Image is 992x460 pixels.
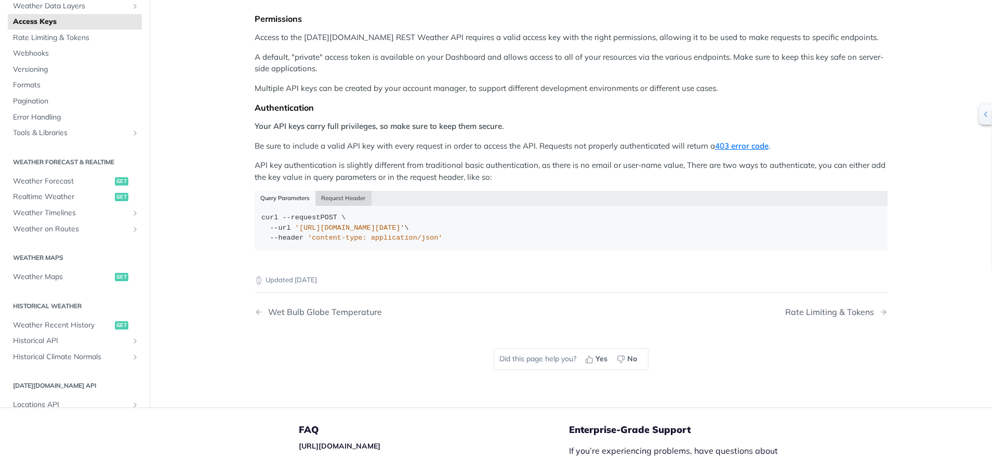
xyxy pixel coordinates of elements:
a: 403 error code [715,141,769,151]
button: Show subpages for Tools & Libraries [131,129,139,137]
a: Formats [8,77,142,93]
span: '[URL][DOMAIN_NAME][DATE]' [295,224,405,232]
button: No [613,351,643,367]
button: Show subpages for Weather on Routes [131,225,139,233]
a: Access Keys [8,14,142,30]
a: Weather Mapsget [8,269,142,285]
button: Request Header [315,191,372,205]
p: Access to the [DATE][DOMAIN_NAME] REST Weather API requires a valid access key with the right per... [255,32,888,44]
button: Show subpages for Historical Climate Normals [131,353,139,361]
span: Error Handling [13,112,139,123]
p: A default, "private" access token is available on your Dashboard and allows access to all of your... [255,51,888,75]
strong: Your API keys carry full privileges, so make sure to keep them secure. [255,121,504,131]
button: Yes [581,351,613,367]
a: Tools & LibrariesShow subpages for Tools & Libraries [8,125,142,141]
span: Yes [596,353,607,364]
span: 'content-type: application/json' [308,234,442,242]
a: Error Handling [8,110,142,125]
span: Formats [13,80,139,90]
a: Versioning [8,62,142,77]
p: API key authentication is slightly different from traditional basic authentication, as there is n... [255,160,888,183]
span: Historical Climate Normals [13,352,128,362]
div: Permissions [255,14,888,24]
span: --url [270,224,291,232]
div: Did this page help you? [494,348,649,370]
span: Weather on Routes [13,224,128,234]
span: get [115,193,128,201]
span: Webhooks [13,48,139,59]
div: POST \ \ [261,213,880,243]
a: Weather on RoutesShow subpages for Weather on Routes [8,221,142,237]
span: Access Keys [13,17,139,27]
span: --request [283,214,321,221]
a: Historical Climate NormalsShow subpages for Historical Climate Normals [8,349,142,365]
span: Weather Data Layers [13,1,128,11]
span: Weather Forecast [13,176,112,187]
span: Tools & Libraries [13,128,128,138]
a: Historical APIShow subpages for Historical API [8,333,142,349]
span: Historical API [13,336,128,346]
button: Show subpages for Weather Data Layers [131,2,139,10]
span: curl [261,214,278,221]
p: Multiple API keys can be created by your account manager, to support different development enviro... [255,83,888,95]
h2: Weather Maps [8,253,142,262]
span: --header [270,234,303,242]
span: Weather Timelines [13,208,128,218]
h2: Weather Forecast & realtime [8,157,142,167]
a: Weather Forecastget [8,174,142,189]
span: get [115,321,128,330]
a: Realtime Weatherget [8,189,142,205]
a: Rate Limiting & Tokens [8,30,142,46]
button: Show subpages for Weather Timelines [131,209,139,217]
a: Pagination [8,94,142,109]
button: Show subpages for Locations API [131,401,139,409]
a: Previous Page: Wet Bulb Globe Temperature [255,307,526,317]
h5: FAQ [299,424,569,436]
div: Authentication [255,102,888,113]
span: get [115,273,128,281]
a: Webhooks [8,46,142,61]
span: Pagination [13,96,139,107]
span: Weather Maps [13,272,112,282]
span: Locations API [13,400,128,410]
span: get [115,177,128,186]
span: Realtime Weather [13,192,112,202]
button: Show subpages for Historical API [131,337,139,345]
a: Weather Recent Historyget [8,318,142,333]
div: Wet Bulb Globe Temperature [263,307,382,317]
a: Weather TimelinesShow subpages for Weather Timelines [8,205,142,221]
p: Be sure to include a valid API key with every request in order to access the API. Requests not pr... [255,140,888,152]
div: Rate Limiting & Tokens [785,307,879,317]
a: Next Page: Rate Limiting & Tokens [785,307,888,317]
span: Rate Limiting & Tokens [13,33,139,43]
h2: [DATE][DOMAIN_NAME] API [8,381,142,390]
a: Locations APIShow subpages for Locations API [8,397,142,413]
h2: Historical Weather [8,301,142,311]
span: Versioning [13,64,139,75]
span: Weather Recent History [13,320,112,331]
p: Updated [DATE] [255,275,888,285]
nav: Pagination Controls [255,297,888,327]
a: [URL][DOMAIN_NAME] [299,441,380,451]
span: No [627,353,637,364]
h5: Enterprise-Grade Support [569,424,812,436]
